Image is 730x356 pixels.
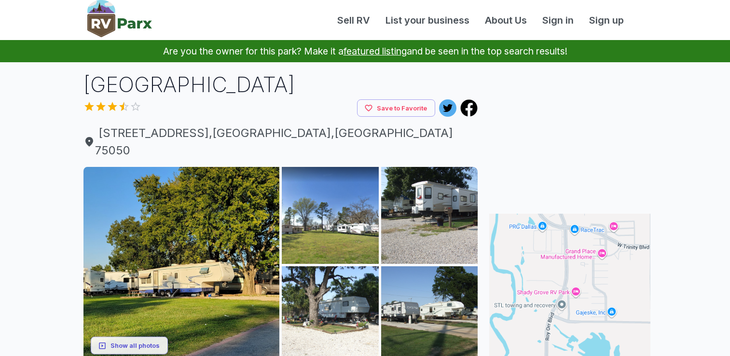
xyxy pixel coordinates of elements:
a: featured listing [344,45,407,57]
a: Sign in [535,13,581,27]
a: Sell RV [330,13,378,27]
a: [STREET_ADDRESS],[GEOGRAPHIC_DATA],[GEOGRAPHIC_DATA] 75050 [83,124,478,159]
iframe: Advertisement [489,70,650,191]
span: [STREET_ADDRESS] , [GEOGRAPHIC_DATA] , [GEOGRAPHIC_DATA] 75050 [83,124,478,159]
button: Save to Favorite [357,99,435,117]
img: AAcXr8qlyZJACk7B1t-tYWfsyqcEXAe4opcxSwqHi8G3-qHwcDyK-OlBdFKi001cOmSIU2TiwoZuLD-6V7aokTTAkqaSQ0BB7... [381,167,478,264]
h1: [GEOGRAPHIC_DATA] [83,70,478,99]
button: Show all photos [91,337,168,355]
p: Are you the owner for this park? Make it a and be seen in the top search results! [12,40,718,62]
img: AAcXr8r41oR3JBB3Fy_3aJzwBM12YM6YTvkNn2JiA1b10HaXlJcY-CZTxRAWpl0dZRraIVc1mE2kVsmqeHTPtjLZ_TWIFlzXv... [282,167,379,264]
a: Sign up [581,13,632,27]
a: List your business [378,13,477,27]
a: About Us [477,13,535,27]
